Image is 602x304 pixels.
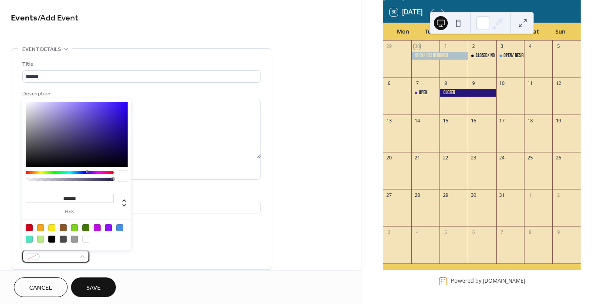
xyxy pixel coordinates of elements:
button: 30[DATE] [387,6,426,18]
div: 9 [470,80,477,87]
div: #417505 [82,224,89,231]
span: Save [86,284,101,293]
div: CLOSED [440,89,496,97]
span: Cancel [29,284,52,293]
div: 6 [470,229,477,235]
div: 1 [527,192,533,198]
div: OPEN [419,89,427,97]
div: 2 [555,192,561,198]
button: Save [71,277,116,297]
div: 23 [470,155,477,161]
div: #FFFFFF [82,236,89,243]
div: Mon [390,23,416,41]
div: OPEN/ RES REQUIRED [496,52,524,60]
div: 30 [470,192,477,198]
div: 30 [414,43,420,50]
div: 14 [414,117,420,124]
div: Tue [416,23,442,41]
div: Powered by [451,277,525,285]
div: 4 [527,43,533,50]
div: #000000 [48,236,55,243]
div: 7 [414,80,420,87]
div: 5 [555,43,561,50]
a: Events [11,10,37,27]
div: 3 [499,43,505,50]
a: [DOMAIN_NAME] [483,277,525,285]
div: Location [22,190,259,199]
div: #4A90E2 [116,224,123,231]
div: #8B572A [60,224,67,231]
div: #F8E71C [48,224,55,231]
div: 9 [555,229,561,235]
div: 20 [386,155,392,161]
div: #4A4A4A [60,236,67,243]
button: Cancel [14,277,68,297]
div: 5 [442,229,449,235]
div: 3 [386,229,392,235]
div: 26 [555,155,561,161]
div: 13 [386,117,392,124]
div: #9B9B9B [71,236,78,243]
div: #9013FE [105,224,112,231]
div: #7ED321 [71,224,78,231]
div: OPEN/ RES REQUIRED [411,52,468,60]
div: 19 [555,117,561,124]
div: 8 [442,80,449,87]
div: 17 [499,117,505,124]
div: 8 [527,229,533,235]
div: 27 [386,192,392,198]
div: 22 [442,155,449,161]
div: CLOSED/ NO SCHOOL [476,52,508,60]
div: 4 [414,229,420,235]
div: CLOSED/ NO SCHOOL [468,52,496,60]
div: Title [22,60,259,69]
div: Description [22,89,259,98]
div: 28 [414,192,420,198]
div: OPEN [411,89,440,97]
div: 25 [527,155,533,161]
div: 29 [386,43,392,50]
div: 18 [527,117,533,124]
div: #B8E986 [37,236,44,243]
div: 11 [527,80,533,87]
div: #F5A623 [37,224,44,231]
div: 15 [442,117,449,124]
div: 1 [442,43,449,50]
div: Sat [521,23,547,41]
div: #50E3C2 [26,236,33,243]
div: #BD10E0 [94,224,101,231]
label: hex [26,209,114,214]
div: 24 [499,155,505,161]
div: 21 [414,155,420,161]
div: 12 [555,80,561,87]
div: 29 [442,192,449,198]
div: 6 [386,80,392,87]
div: 2 [470,43,477,50]
div: 31 [499,192,505,198]
div: OPEN/ RES REQUIRED [504,52,537,60]
span: / Add Event [37,10,78,27]
div: 10 [499,80,505,87]
span: Event details [22,45,61,54]
div: 7 [499,229,505,235]
div: Sun [548,23,574,41]
div: 16 [470,117,477,124]
div: #D0021B [26,224,33,231]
